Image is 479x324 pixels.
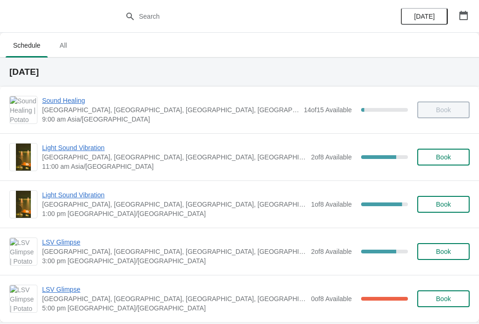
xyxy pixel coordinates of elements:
img: Light Sound Vibration | Potato Head Suites & Studios, Jalan Petitenget, Seminyak, Badung Regency,... [16,191,31,218]
span: LSV Glimpse [42,238,306,247]
button: [DATE] [401,8,448,25]
span: 2 of 8 Available [311,153,352,161]
span: [GEOGRAPHIC_DATA], [GEOGRAPHIC_DATA], [GEOGRAPHIC_DATA], [GEOGRAPHIC_DATA], [GEOGRAPHIC_DATA] [42,152,306,162]
span: 5:00 pm [GEOGRAPHIC_DATA]/[GEOGRAPHIC_DATA] [42,303,306,313]
span: Schedule [6,37,48,54]
span: 14 of 15 Available [304,106,352,114]
span: 9:00 am Asia/[GEOGRAPHIC_DATA] [42,115,299,124]
span: 1 of 8 Available [311,201,352,208]
span: [DATE] [414,13,435,20]
img: Light Sound Vibration | Potato Head Suites & Studios, Jalan Petitenget, Seminyak, Badung Regency,... [16,144,31,171]
span: 11:00 am Asia/[GEOGRAPHIC_DATA] [42,162,306,171]
span: [GEOGRAPHIC_DATA], [GEOGRAPHIC_DATA], [GEOGRAPHIC_DATA], [GEOGRAPHIC_DATA], [GEOGRAPHIC_DATA] [42,247,306,256]
span: 2 of 8 Available [311,248,352,255]
span: [GEOGRAPHIC_DATA], [GEOGRAPHIC_DATA], [GEOGRAPHIC_DATA], [GEOGRAPHIC_DATA], [GEOGRAPHIC_DATA] [42,200,306,209]
span: Light Sound Vibration [42,190,306,200]
span: [GEOGRAPHIC_DATA], [GEOGRAPHIC_DATA], [GEOGRAPHIC_DATA], [GEOGRAPHIC_DATA], [GEOGRAPHIC_DATA] [42,294,306,303]
span: Light Sound Vibration [42,143,306,152]
img: LSV Glimpse | Potato Head Suites & Studios, Jalan Petitenget, Seminyak, Badung Regency, Bali, Ind... [10,285,37,312]
span: Book [436,248,451,255]
span: Book [436,201,451,208]
button: Book [417,243,470,260]
button: Book [417,290,470,307]
input: Search [138,8,359,25]
span: [GEOGRAPHIC_DATA], [GEOGRAPHIC_DATA], [GEOGRAPHIC_DATA], [GEOGRAPHIC_DATA], [GEOGRAPHIC_DATA] [42,105,299,115]
span: Book [436,153,451,161]
span: LSV Glimpse [42,285,306,294]
span: 1:00 pm [GEOGRAPHIC_DATA]/[GEOGRAPHIC_DATA] [42,209,306,218]
span: All [51,37,75,54]
span: 3:00 pm [GEOGRAPHIC_DATA]/[GEOGRAPHIC_DATA] [42,256,306,266]
img: Sound Healing | Potato Head Suites & Studios, Jalan Petitenget, Seminyak, Badung Regency, Bali, I... [10,96,37,123]
img: LSV Glimpse | Potato Head Suites & Studios, Jalan Petitenget, Seminyak, Badung Regency, Bali, Ind... [10,238,37,265]
button: Book [417,149,470,166]
h2: [DATE] [9,67,470,77]
span: 0 of 8 Available [311,295,352,302]
span: Sound Healing [42,96,299,105]
span: Book [436,295,451,302]
button: Book [417,196,470,213]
